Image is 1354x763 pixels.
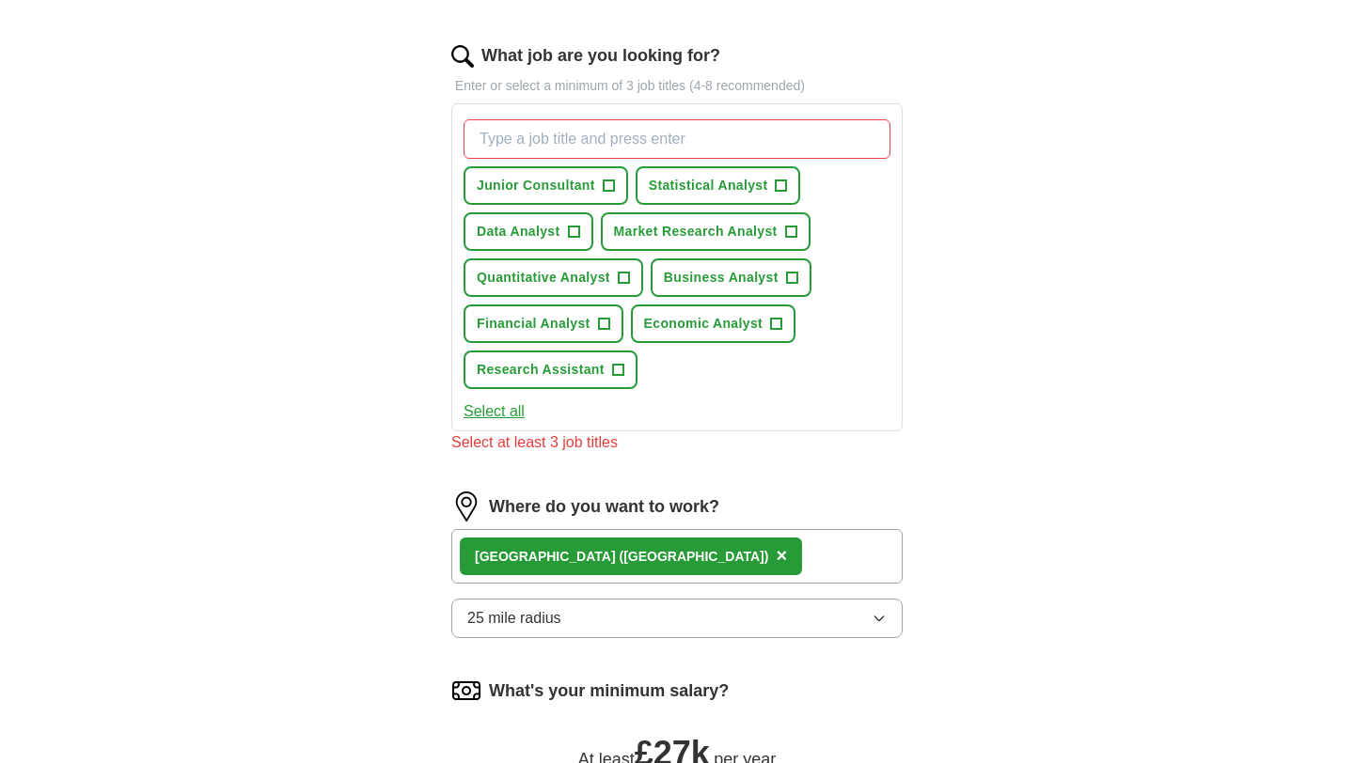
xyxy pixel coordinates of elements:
[451,676,481,706] img: salary.png
[464,304,623,343] button: Financial Analyst
[644,314,763,334] span: Economic Analyst
[464,350,638,389] button: Research Assistant
[475,549,616,564] strong: [GEOGRAPHIC_DATA]
[477,314,590,334] span: Financial Analyst
[651,258,811,297] button: Business Analyst
[451,599,903,638] button: 25 mile radius
[477,222,560,241] span: Data Analyst
[464,166,628,205] button: Junior Consultant
[631,304,795,343] button: Economic Analyst
[477,176,595,195] span: Junior Consultant
[451,431,903,454] div: Select at least 3 job titles
[464,400,525,423] button: Select all
[464,119,890,159] input: Type a job title and press enter
[489,678,729,704] label: What's your minimum salary?
[614,222,778,241] span: Market Research Analyst
[467,607,561,630] span: 25 mile radius
[664,268,779,288] span: Business Analyst
[451,45,474,68] img: search.png
[776,545,787,566] span: ×
[477,360,605,380] span: Research Assistant
[776,542,787,570] button: ×
[649,176,768,195] span: Statistical Analyst
[451,491,481,522] img: location.png
[489,494,719,520] label: Where do you want to work?
[619,549,768,564] span: ([GEOGRAPHIC_DATA])
[601,212,811,251] button: Market Research Analyst
[451,76,903,96] p: Enter or select a minimum of 3 job titles (4-8 recommended)
[636,166,801,205] button: Statistical Analyst
[481,43,720,69] label: What job are you looking for?
[477,268,610,288] span: Quantitative Analyst
[464,212,593,251] button: Data Analyst
[464,258,643,297] button: Quantitative Analyst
